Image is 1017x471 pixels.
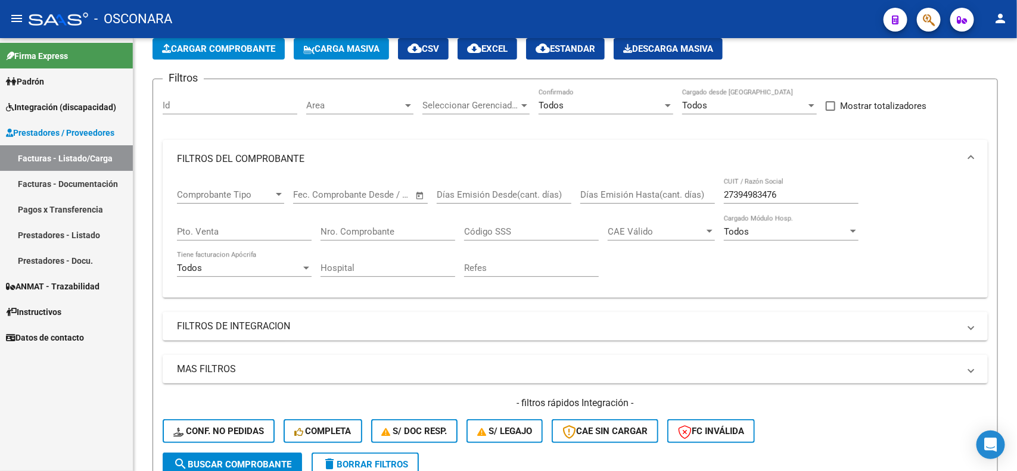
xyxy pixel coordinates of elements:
span: Firma Express [6,49,68,63]
span: Instructivos [6,305,61,319]
button: Cargar Comprobante [153,38,285,60]
mat-icon: menu [10,11,24,26]
button: S/ Doc Resp. [371,419,458,443]
span: Seleccionar Gerenciador [422,100,519,111]
span: Carga Masiva [303,43,380,54]
span: S/ legajo [477,426,532,436]
span: Comprobante Tipo [177,189,273,200]
button: CAE SIN CARGAR [552,419,658,443]
span: Buscar Comprobante [173,459,291,470]
mat-icon: cloud_download [536,41,550,55]
span: Descarga Masiva [623,43,713,54]
button: FC Inválida [667,419,755,443]
div: Open Intercom Messenger [976,431,1005,459]
mat-icon: search [173,457,188,471]
span: Borrar Filtros [322,459,408,470]
span: Cargar Comprobante [162,43,275,54]
span: EXCEL [467,43,508,54]
span: CAE SIN CARGAR [562,426,648,436]
button: Conf. no pedidas [163,419,275,443]
span: S/ Doc Resp. [382,426,447,436]
span: ANMAT - Trazabilidad [6,280,99,293]
span: CSV [408,43,439,54]
mat-panel-title: FILTROS DE INTEGRACION [177,320,959,333]
h4: - filtros rápidos Integración - [163,397,988,410]
span: Completa [294,426,352,436]
span: Area [306,100,403,111]
span: Todos [682,100,707,111]
span: Todos [539,100,564,111]
button: Descarga Masiva [614,38,723,60]
h3: Filtros [163,70,204,86]
span: Prestadores / Proveedores [6,126,114,139]
span: FC Inválida [678,426,744,436]
button: S/ legajo [466,419,543,443]
span: - OSCONARA [94,6,172,32]
span: CAE Válido [608,226,704,237]
mat-icon: delete [322,457,337,471]
mat-expansion-panel-header: MAS FILTROS [163,355,988,383]
mat-icon: cloud_download [408,41,422,55]
input: Start date [293,189,332,200]
div: FILTROS DEL COMPROBANTE [163,178,988,298]
span: Todos [724,226,749,237]
span: Estandar [536,43,595,54]
input: End date [343,189,400,200]
button: Open calendar [413,189,427,202]
span: Datos de contacto [6,331,84,344]
span: Mostrar totalizadores [840,99,926,113]
button: EXCEL [458,38,517,60]
button: Carga Masiva [294,38,389,60]
button: CSV [398,38,449,60]
mat-panel-title: FILTROS DEL COMPROBANTE [177,152,959,166]
mat-icon: person [993,11,1007,26]
mat-icon: cloud_download [467,41,481,55]
span: Conf. no pedidas [173,426,264,436]
span: Padrón [6,75,44,88]
app-download-masive: Descarga masiva de comprobantes (adjuntos) [614,38,723,60]
mat-panel-title: MAS FILTROS [177,363,959,376]
button: Completa [284,419,362,443]
button: Estandar [526,38,605,60]
mat-expansion-panel-header: FILTROS DE INTEGRACION [163,312,988,341]
mat-expansion-panel-header: FILTROS DEL COMPROBANTE [163,140,988,178]
span: Integración (discapacidad) [6,101,116,114]
span: Todos [177,263,202,273]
